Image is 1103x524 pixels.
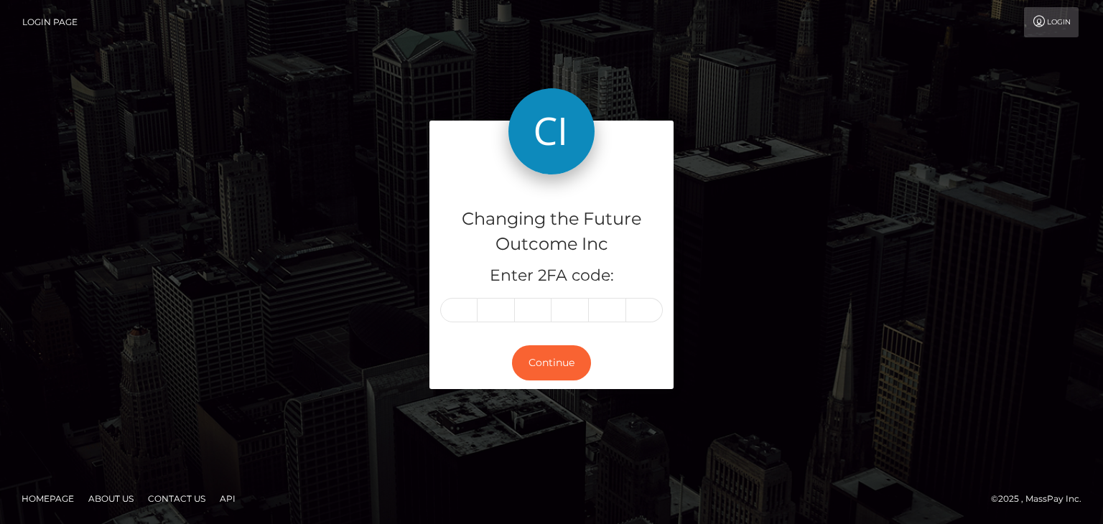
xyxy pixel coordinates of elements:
a: Contact Us [142,487,211,510]
a: API [214,487,241,510]
h5: Enter 2FA code: [440,265,663,287]
a: Login [1024,7,1079,37]
a: Homepage [16,487,80,510]
h4: Changing the Future Outcome Inc [440,207,663,257]
a: About Us [83,487,139,510]
img: Changing the Future Outcome Inc [508,88,595,174]
div: © 2025 , MassPay Inc. [991,491,1092,507]
button: Continue [512,345,591,380]
a: Login Page [22,7,78,37]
